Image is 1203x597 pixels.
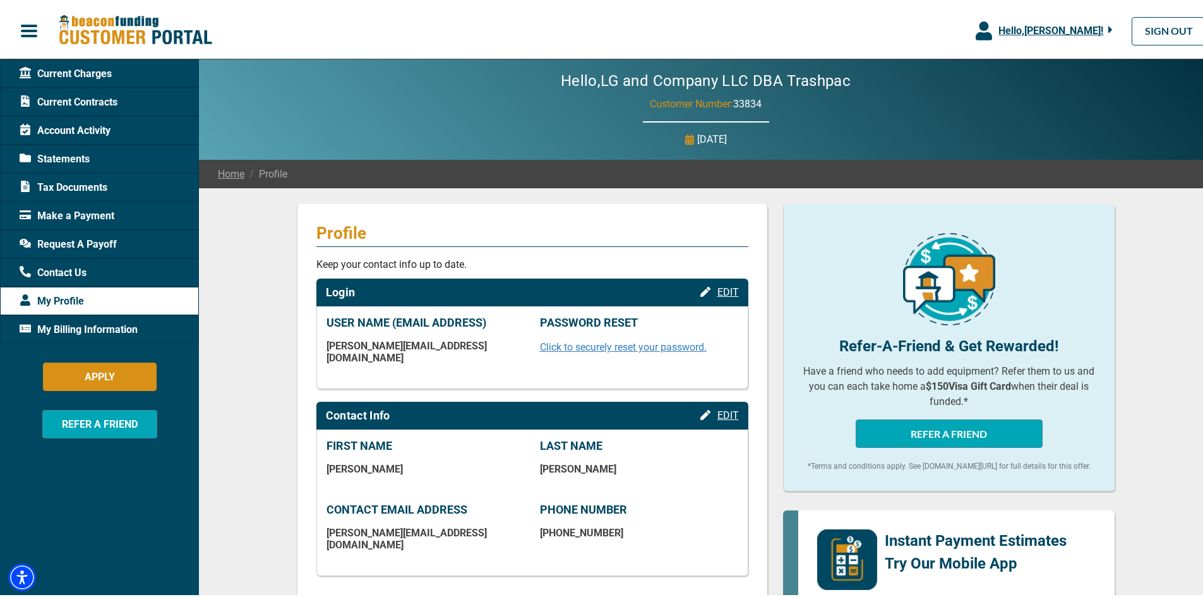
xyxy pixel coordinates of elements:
[717,284,739,296] span: EDIT
[326,524,525,548] p: [PERSON_NAME][EMAIL_ADDRESS][DOMAIN_NAME]
[540,524,738,536] p: [PHONE_NUMBER]
[326,313,525,327] p: USER NAME (EMAIL ADDRESS)
[326,337,525,361] p: [PERSON_NAME][EMAIL_ADDRESS][DOMAIN_NAME]
[540,437,738,450] p: LAST NAME
[20,92,117,107] span: Current Contracts
[903,231,995,323] img: refer-a-friend-icon.png
[20,206,114,221] span: Make a Payment
[326,283,356,297] h2: Login
[20,234,117,250] span: Request A Payoff
[998,22,1103,34] span: Hello, [PERSON_NAME] !
[58,12,212,44] img: Beacon Funding Customer Portal Logo
[326,461,525,473] p: [PERSON_NAME]
[20,64,112,79] span: Current Charges
[540,339,707,351] a: Click to securely reset your password.
[20,291,84,306] span: My Profile
[817,527,877,588] img: mobile-app-logo.png
[803,332,1096,355] p: Refer-A-Friend & Get Rewarded!
[540,313,738,327] p: PASSWORD RESET
[733,95,762,107] span: 33834
[244,164,287,179] span: Profile
[885,527,1067,550] p: Instant Payment Estimates
[523,69,889,88] h2: Hello, LG and Company LLC DBA Trashpac
[926,378,1011,390] b: $150 Visa Gift Card
[856,417,1043,445] button: REFER A FRIEND
[316,255,748,270] p: Keep your contact info up to date.
[20,149,90,164] span: Statements
[326,406,390,420] h2: Contact Info
[697,130,727,145] p: [DATE]
[326,500,525,514] p: CONTACT EMAIL ADDRESS
[218,164,244,179] a: Home
[717,407,739,419] span: EDIT
[803,458,1096,469] p: *Terms and conditions apply. See [DOMAIN_NAME][URL] for full details for this offer.
[540,500,738,514] p: PHONE NUMBER
[20,263,87,278] span: Contact Us
[650,95,733,107] span: Customer Number:
[20,320,138,335] span: My Billing Information
[316,220,748,241] p: Profile
[803,361,1096,407] p: Have a friend who needs to add equipment? Refer them to us and you can each take home a when thei...
[20,121,111,136] span: Account Activity
[885,550,1067,572] p: Try Our Mobile App
[540,461,738,473] p: [PERSON_NAME]
[43,360,157,389] button: APPLY
[8,561,36,589] div: Accessibility Menu
[326,437,525,450] p: FIRST NAME
[42,407,157,436] button: REFER A FRIEND
[20,178,107,193] span: Tax Documents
